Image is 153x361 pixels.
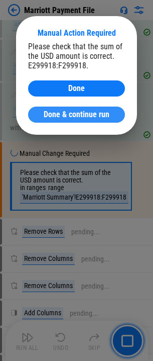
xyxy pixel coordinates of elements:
[68,84,85,93] span: Done
[28,80,125,97] button: Done
[28,42,125,70] div: Please check that the sum of the USD amount is correct. E299918:F299918.
[28,107,125,123] button: Done & continue run
[44,111,109,119] span: Done & continue run
[28,28,125,38] div: Manual Action Required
